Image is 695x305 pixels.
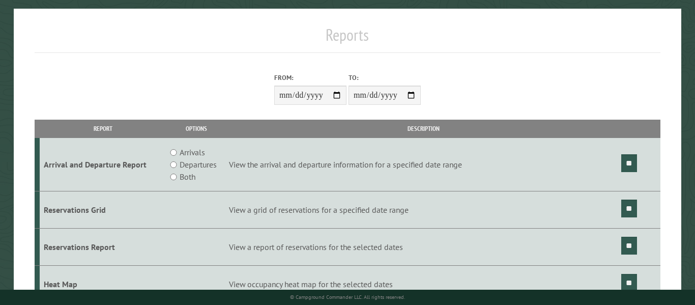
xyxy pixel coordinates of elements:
[349,73,421,82] label: To:
[180,171,195,183] label: Both
[35,25,660,53] h1: Reports
[227,265,619,302] td: View occupancy heat map for the selected dates
[40,138,166,191] td: Arrival and Departure Report
[166,120,227,137] th: Options
[274,73,346,82] label: From:
[180,146,205,158] label: Arrivals
[40,120,166,137] th: Report
[40,265,166,302] td: Heat Map
[180,158,217,171] label: Departures
[227,228,619,265] td: View a report of reservations for the selected dates
[290,294,405,300] small: © Campground Commander LLC. All rights reserved.
[40,191,166,229] td: Reservations Grid
[227,138,619,191] td: View the arrival and departure information for a specified date range
[227,191,619,229] td: View a grid of reservations for a specified date range
[40,228,166,265] td: Reservations Report
[227,120,619,137] th: Description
